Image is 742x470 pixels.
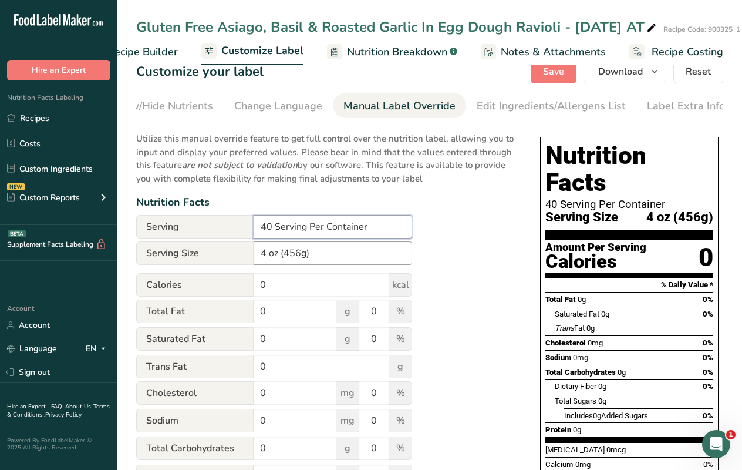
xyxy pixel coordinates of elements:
span: mg [336,381,359,405]
div: NEW [7,183,25,190]
span: % [389,437,412,460]
span: 4 oz (456g) [646,210,713,225]
span: Fat [555,324,585,333]
span: Sodium [545,353,571,362]
i: Trans [555,324,574,333]
button: Download [584,60,666,83]
span: Recipe Builder [107,44,178,60]
span: 0% [703,353,713,362]
button: Hire an Expert [7,60,110,80]
p: Utilize this manual override feature to get full control over the nutrition label, allowing you t... [136,125,517,185]
button: Reset [673,60,723,83]
div: 0 [699,242,713,273]
span: Trans Fat [136,355,254,378]
span: Protein [545,425,571,434]
b: are not subject to validation [182,159,298,171]
span: Total Sugars [555,397,596,405]
span: 0% [703,295,713,304]
span: Save [543,65,564,79]
span: Calories [136,273,254,297]
a: Notes & Attachments [481,39,606,65]
div: Amount Per Serving [545,242,646,253]
span: % [389,327,412,351]
span: 0% [703,460,713,469]
div: EN [86,342,110,356]
span: 0g [593,411,601,420]
div: 40 Serving Per Container [545,199,713,210]
div: Manual Label Override [343,98,456,114]
h1: Nutrition Facts [545,142,713,196]
section: % Daily Value * [545,278,713,292]
div: Change Language [234,98,322,114]
span: Nutrition Breakdown [347,44,447,60]
span: 0g [578,295,586,304]
span: Cholesterol [136,381,254,405]
span: mg [336,409,359,432]
a: About Us . [65,402,93,411]
span: 0g [601,310,609,318]
span: Cholesterol [545,338,586,347]
span: 0g [598,397,606,405]
span: Total Fat [136,300,254,323]
button: Save [531,60,576,83]
span: % [389,381,412,405]
span: 0% [703,338,713,347]
a: FAQ . [51,402,65,411]
span: % [389,409,412,432]
span: Serving Size [136,241,254,265]
div: Gluten Free Asiago, Basil & Roasted Garlic In Egg Dough Ravioli - [DATE] AT [136,16,659,38]
span: Serving [136,215,254,239]
a: Language [7,338,57,359]
div: Edit Ingredients/Allergens List [477,98,626,114]
div: Recipe Code: 900325_1 [663,24,740,35]
span: Customize Label [221,43,303,59]
span: Reset [686,65,711,79]
span: Saturated Fat [136,327,254,351]
span: Saturated Fat [555,310,599,318]
span: 1 [726,430,736,439]
span: kcal [389,273,412,297]
div: Powered By FoodLabelMaker © 2025 All Rights Reserved [7,437,110,451]
span: 0mg [588,338,603,347]
span: 0g [618,368,626,377]
span: g [336,327,359,351]
span: % [389,300,412,323]
span: 0% [703,368,713,377]
span: Download [598,65,643,79]
div: Nutrition Facts [136,194,517,210]
div: Show/Hide Nutrients [112,98,213,114]
div: Label Extra Info [647,98,725,114]
span: Notes & Attachments [501,44,606,60]
span: g [389,355,412,378]
span: g [336,437,359,460]
div: BETA [8,230,26,237]
iframe: Intercom live chat [702,430,730,458]
a: Hire an Expert . [7,402,49,411]
a: Customize Label [201,38,303,66]
span: 0g [573,425,581,434]
a: Recipe Costing [629,39,723,65]
span: 0g [598,382,606,391]
span: Sodium [136,409,254,432]
span: 0% [703,411,713,420]
span: 0mg [573,353,588,362]
span: Total Carbohydrates [545,368,616,377]
span: 0mcg [606,445,626,454]
a: Recipe Builder [85,39,178,65]
div: Custom Reports [7,192,80,204]
span: Includes Added Sugars [564,411,648,420]
span: 0g [586,324,595,333]
span: Dietary Fiber [555,382,596,391]
div: Calories [545,253,646,270]
span: Total Carbohydrates [136,437,254,460]
a: Terms & Conditions . [7,402,110,419]
span: 0% [703,310,713,318]
a: Privacy Policy [45,411,82,419]
span: Total Fat [545,295,576,304]
span: Calcium [545,460,574,469]
span: Serving Size [545,210,618,225]
span: 0% [703,382,713,391]
a: Nutrition Breakdown [327,39,457,65]
span: [MEDICAL_DATA] [545,445,605,454]
span: g [336,300,359,323]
